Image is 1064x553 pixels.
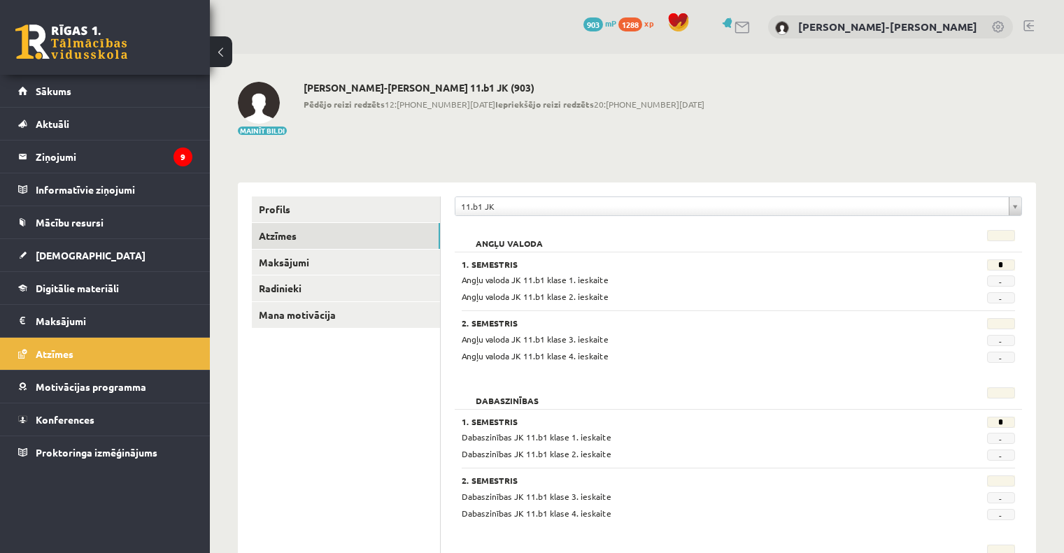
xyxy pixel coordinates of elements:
span: Atzīmes [36,347,73,360]
img: Martins Frīdenbergs-Tomašs [775,21,789,35]
a: Digitālie materiāli [18,272,192,304]
h3: 2. Semestris [462,318,919,328]
b: Pēdējo reizi redzēts [304,99,385,110]
h3: 2. Semestris [462,475,919,485]
span: Angļu valoda JK 11.b1 klase 2. ieskaite [462,291,609,302]
span: - [987,275,1015,287]
span: - [987,450,1015,461]
span: Angļu valoda JK 11.b1 klase 3. ieskaite [462,333,609,345]
legend: Maksājumi [36,305,192,337]
a: 1288 xp [618,17,660,29]
span: Konferences [36,413,94,426]
span: Aktuāli [36,117,69,130]
span: Sākums [36,85,71,97]
span: - [987,492,1015,503]
a: Proktoringa izmēģinājums [18,436,192,468]
span: - [987,292,1015,303]
a: [DEMOGRAPHIC_DATA] [18,239,192,271]
span: 1288 [618,17,642,31]
button: Mainīt bildi [238,127,287,135]
span: Proktoringa izmēģinājums [36,446,157,459]
a: Ziņojumi9 [18,141,192,173]
a: 11.b1 JK [455,197,1021,215]
legend: Informatīvie ziņojumi [36,173,192,206]
span: Dabaszinības JK 11.b1 klase 2. ieskaite [462,448,611,459]
h3: 1. Semestris [462,259,919,269]
span: Dabaszinības JK 11.b1 klase 4. ieskaite [462,508,611,519]
img: Martins Frīdenbergs-Tomašs [238,82,280,124]
span: [DEMOGRAPHIC_DATA] [36,249,146,261]
a: 903 mP [583,17,616,29]
span: mP [605,17,616,29]
span: - [987,352,1015,363]
a: Aktuāli [18,108,192,140]
a: Mana motivācija [252,302,440,328]
a: Atzīmes [18,338,192,370]
span: Digitālie materiāli [36,282,119,294]
span: Dabaszinības JK 11.b1 klase 1. ieskaite [462,431,611,443]
span: - [987,335,1015,346]
a: Motivācijas programma [18,371,192,403]
span: xp [644,17,653,29]
a: Rīgas 1. Tālmācības vidusskola [15,24,127,59]
span: Mācību resursi [36,216,104,229]
a: Profils [252,196,440,222]
span: 12:[PHONE_NUMBER][DATE] 20:[PHONE_NUMBER][DATE] [304,98,704,110]
a: Atzīmes [252,223,440,249]
a: Sākums [18,75,192,107]
span: Angļu valoda JK 11.b1 klase 4. ieskaite [462,350,609,361]
span: 903 [583,17,603,31]
h2: Angļu valoda [462,230,557,244]
span: Angļu valoda JK 11.b1 klase 1. ieskaite [462,274,609,285]
a: [PERSON_NAME]-[PERSON_NAME] [798,20,977,34]
h2: [PERSON_NAME]-[PERSON_NAME] 11.b1 JK (903) [304,82,704,94]
i: 9 [173,148,192,166]
span: - [987,433,1015,444]
span: Dabaszinības JK 11.b1 klase 3. ieskaite [462,491,611,502]
span: - [987,509,1015,520]
a: Konferences [18,403,192,436]
h3: 1. Semestris [462,417,919,426]
span: Motivācijas programma [36,380,146,393]
a: Maksājumi [252,250,440,275]
span: 11.b1 JK [461,197,1003,215]
a: Radinieki [252,275,440,301]
b: Iepriekšējo reizi redzēts [495,99,594,110]
legend: Ziņojumi [36,141,192,173]
a: Mācību resursi [18,206,192,238]
h2: Dabaszinības [462,387,553,401]
a: Informatīvie ziņojumi [18,173,192,206]
a: Maksājumi [18,305,192,337]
